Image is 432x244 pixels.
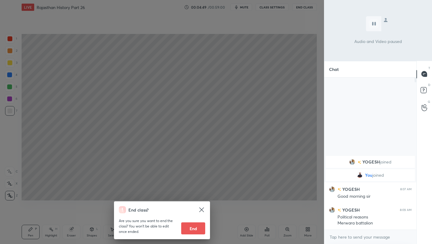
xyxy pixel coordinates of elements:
p: T [428,66,430,70]
span: joined [372,173,384,178]
span: You [365,173,372,178]
p: Chat [324,61,343,77]
div: Merwara battalion [337,220,412,226]
img: 47d3e99d6df94c06a17ff38a68fbffd0.jpg [349,159,355,165]
button: End [181,222,205,234]
div: grid [324,155,416,230]
div: Political reasons [337,214,412,220]
img: 47d3e99d6df94c06a17ff38a68fbffd0.jpg [329,186,335,192]
img: 47d3e99d6df94c06a17ff38a68fbffd0.jpg [329,207,335,213]
span: joined [380,160,391,164]
h6: YOGESH [341,207,360,213]
div: 8:07 AM [400,187,412,191]
img: no-rating-badge.077c3623.svg [337,209,341,212]
p: D [428,83,430,87]
p: Are you sure you want to end the class? You won’t be able to edit once ended. [119,218,176,234]
h6: YOGESH [341,186,360,192]
img: no-rating-badge.077c3623.svg [337,188,341,191]
p: G [428,99,430,104]
span: YOGESH [362,160,380,164]
p: Audio and Video paused [354,38,402,44]
img: 2e1776e2a17a458f8f2ae63657c11f57.jpg [357,172,363,178]
h4: End class? [128,207,148,213]
div: 8:09 AM [400,208,412,212]
div: Good morning sir [337,194,412,200]
img: no-rating-badge.077c3623.svg [358,160,361,164]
